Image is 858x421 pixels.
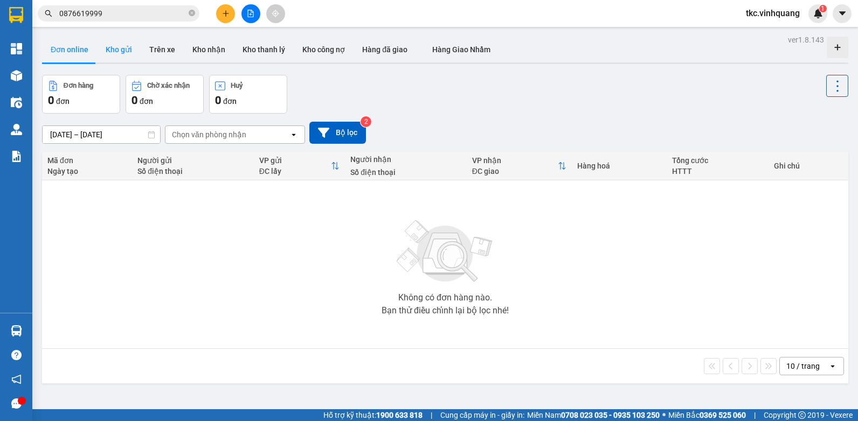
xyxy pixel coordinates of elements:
button: caret-down [833,4,852,23]
div: Chờ xác nhận [147,82,190,89]
span: aim [272,10,279,17]
div: ĐC lấy [259,167,331,176]
div: ĐC giao [472,167,558,176]
strong: : [DOMAIN_NAME] [100,55,196,66]
div: VP nhận [472,156,558,165]
div: Ngày tạo [47,167,127,176]
div: Người gửi [137,156,248,165]
input: Select a date range. [43,126,160,143]
div: Huỷ [231,82,243,89]
button: Kho thanh lý [234,37,294,62]
button: Kho công nợ [294,37,354,62]
img: dashboard-icon [11,43,22,54]
span: | [431,409,432,421]
span: plus [222,10,230,17]
div: Hàng hoá [577,162,661,170]
div: Đơn hàng [64,82,93,89]
img: svg+xml;base64,PHN2ZyBjbGFzcz0ibGlzdC1wbHVnX19zdmciIHhtbG5zPSJodHRwOi8vd3d3LnczLm9yZy8yMDAwL3N2Zy... [391,214,499,289]
button: Kho nhận [184,37,234,62]
span: Website [100,57,126,65]
button: Đơn online [42,37,97,62]
th: Toggle SortBy [254,152,345,180]
div: ver 1.8.143 [788,34,824,46]
span: file-add [247,10,254,17]
sup: 2 [361,116,371,127]
span: đơn [56,97,70,106]
strong: Hotline : 0889 23 23 23 [113,45,183,53]
button: Hàng đã giao [354,37,416,62]
span: đơn [140,97,153,106]
span: đơn [223,97,237,106]
div: Mã đơn [47,156,127,165]
div: HTTT [672,167,763,176]
div: Tạo kho hàng mới [827,37,848,58]
span: Miền Bắc [668,409,746,421]
span: close-circle [189,10,195,16]
span: | [754,409,756,421]
strong: 1900 633 818 [376,411,423,419]
span: 0 [48,94,54,107]
span: Hỗ trợ kỹ thuật: [323,409,423,421]
img: warehouse-icon [11,325,22,336]
div: Không có đơn hàng nào. [398,293,492,302]
span: 1 [821,5,825,12]
div: Ghi chú [774,162,843,170]
div: 10 / trang [786,361,820,371]
button: Đơn hàng0đơn [42,75,120,114]
span: message [11,398,22,409]
span: caret-down [838,9,847,18]
img: logo-vxr [9,7,23,23]
div: Chọn văn phòng nhận [172,129,246,140]
strong: CÔNG TY TNHH VĨNH QUANG [75,18,222,30]
span: close-circle [189,9,195,19]
button: Huỷ0đơn [209,75,287,114]
strong: PHIẾU GỬI HÀNG [105,32,192,43]
span: 0 [132,94,137,107]
strong: 0708 023 035 - 0935 103 250 [561,411,660,419]
img: warehouse-icon [11,124,22,135]
div: Người nhận [350,155,461,164]
button: file-add [241,4,260,23]
span: tkc.vinhquang [737,6,808,20]
div: VP gửi [259,156,331,165]
img: warehouse-icon [11,70,22,81]
span: ⚪️ [662,413,666,417]
th: Toggle SortBy [467,152,572,180]
svg: open [828,362,837,370]
span: Hàng Giao Nhầm [432,45,490,54]
button: Trên xe [141,37,184,62]
span: search [45,10,52,17]
span: 0 [215,94,221,107]
span: Miền Nam [527,409,660,421]
img: warehouse-icon [11,97,22,108]
svg: open [289,130,298,139]
div: Tổng cước [672,156,763,165]
sup: 1 [819,5,827,12]
div: Bạn thử điều chỉnh lại bộ lọc nhé! [382,306,509,315]
div: Số điện thoại [137,167,248,176]
img: icon-new-feature [813,9,823,18]
strong: 0369 525 060 [700,411,746,419]
div: Số điện thoại [350,168,461,177]
button: plus [216,4,235,23]
img: solution-icon [11,151,22,162]
button: Chờ xác nhận0đơn [126,75,204,114]
span: notification [11,374,22,384]
img: logo [10,17,60,67]
span: question-circle [11,350,22,360]
button: aim [266,4,285,23]
button: Bộ lọc [309,122,366,144]
input: Tìm tên, số ĐT hoặc mã đơn [59,8,186,19]
button: Kho gửi [97,37,141,62]
span: copyright [798,411,806,419]
span: Cung cấp máy in - giấy in: [440,409,524,421]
